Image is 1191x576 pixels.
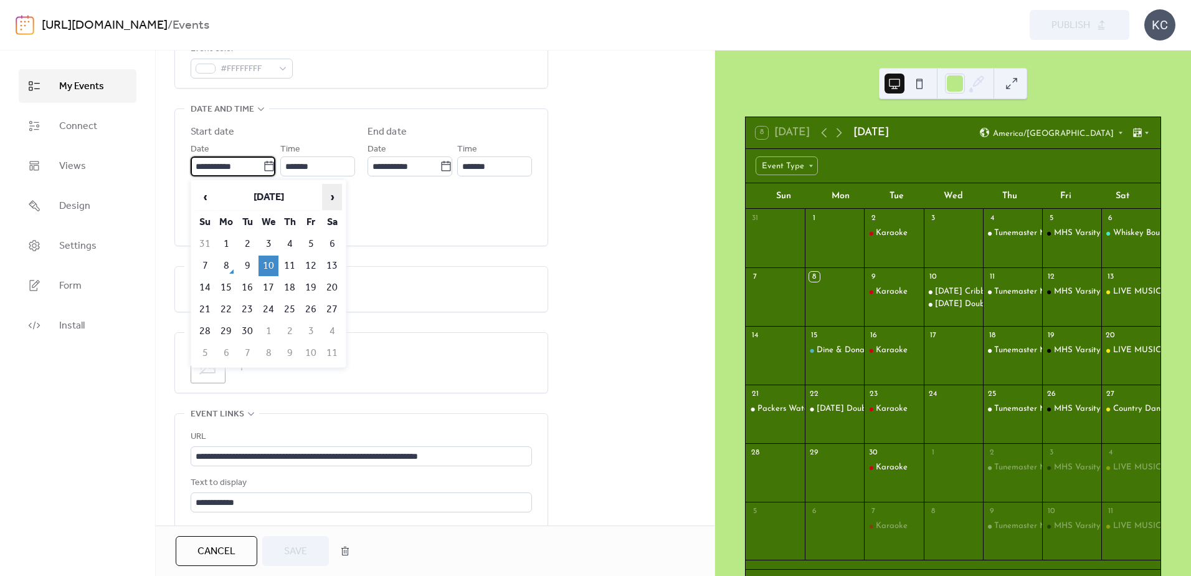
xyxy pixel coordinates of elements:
[259,256,278,276] td: 10
[853,125,889,141] div: [DATE]
[176,536,257,566] button: Cancel
[191,476,529,491] div: Text to display
[1054,345,1133,356] div: MHS Varsity Football
[1101,286,1160,297] div: LIVE MUSIC: Joey Halbur
[1054,521,1133,532] div: MHS Varsity Football
[216,212,236,233] th: Mo
[1054,228,1133,239] div: MHS Varsity Football
[1046,213,1056,224] div: 5
[809,447,820,458] div: 29
[987,272,997,282] div: 11
[301,299,321,320] td: 26
[259,299,278,320] td: 24
[1105,447,1116,458] div: 4
[259,277,278,298] td: 17
[237,343,257,363] td: 7
[928,330,938,340] div: 17
[983,462,1042,473] div: Tunemaster Music Bingo
[987,447,997,458] div: 2
[42,14,168,37] a: [URL][DOMAIN_NAME]
[19,109,136,143] a: Connect
[1042,228,1101,239] div: MHS Varsity Football
[983,228,1042,239] div: Tunemaster Music Bingo
[19,269,136,302] a: Form
[928,272,938,282] div: 10
[19,229,136,262] a: Settings
[987,213,997,224] div: 4
[928,388,938,399] div: 24
[928,447,938,458] div: 1
[1046,272,1056,282] div: 12
[876,521,908,532] div: Karaoke
[1101,462,1160,473] div: LIVE MUSIC: Keanen Kopplin
[280,142,300,157] span: Time
[280,321,300,342] td: 2
[19,189,136,223] a: Design
[191,142,209,157] span: Date
[191,102,254,117] span: Date and time
[876,286,908,297] div: Karaoke
[195,343,215,363] td: 5
[1054,462,1133,473] div: MHS Varsity Football
[59,159,86,174] span: Views
[1105,330,1116,340] div: 20
[191,407,244,422] span: Event links
[750,388,761,399] div: 21
[1046,388,1056,399] div: 26
[280,256,300,276] td: 11
[817,403,926,415] div: [DATE] Doubles Dart League
[1046,506,1056,516] div: 10
[868,330,879,340] div: 16
[935,299,1045,310] div: [DATE] Doubles Dart League
[322,343,342,363] td: 11
[757,403,835,415] div: Packers Watch Party
[19,69,136,103] a: My Events
[221,62,273,77] span: #FFFFFFFF
[195,299,215,320] td: 21
[301,277,321,298] td: 19
[1046,447,1056,458] div: 3
[928,506,938,516] div: 8
[280,343,300,363] td: 9
[368,142,386,157] span: Date
[322,234,342,254] td: 6
[280,299,300,320] td: 25
[809,506,820,516] div: 6
[1046,330,1056,340] div: 19
[280,212,300,233] th: Th
[322,321,342,342] td: 4
[59,279,82,294] span: Form
[864,286,923,297] div: Karaoke
[197,544,235,559] span: Cancel
[280,234,300,254] td: 4
[1105,388,1116,399] div: 27
[59,119,97,134] span: Connect
[237,321,257,342] td: 30
[59,199,90,214] span: Design
[191,125,234,140] div: Start date
[805,345,864,356] div: Dine & Donate - Muskego K9 Association
[191,430,529,444] div: URL
[216,234,236,254] td: 1
[746,403,805,415] div: Packers Watch Party
[301,212,321,233] th: Fr
[1105,272,1116,282] div: 13
[1042,345,1101,356] div: MHS Varsity Football
[864,521,923,532] div: Karaoke
[868,388,879,399] div: 23
[864,403,923,415] div: Karaoke
[59,239,97,254] span: Settings
[195,212,215,233] th: Su
[994,403,1083,415] div: Tunemaster Music Bingo
[301,343,321,363] td: 10
[237,212,257,233] th: Tu
[1101,403,1160,415] div: Country Dance Party
[322,277,342,298] td: 20
[1054,286,1133,297] div: MHS Varsity Football
[809,330,820,340] div: 15
[805,403,864,415] div: Monday Doubles Dart League
[216,277,236,298] td: 15
[750,330,761,340] div: 14
[216,184,321,211] th: [DATE]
